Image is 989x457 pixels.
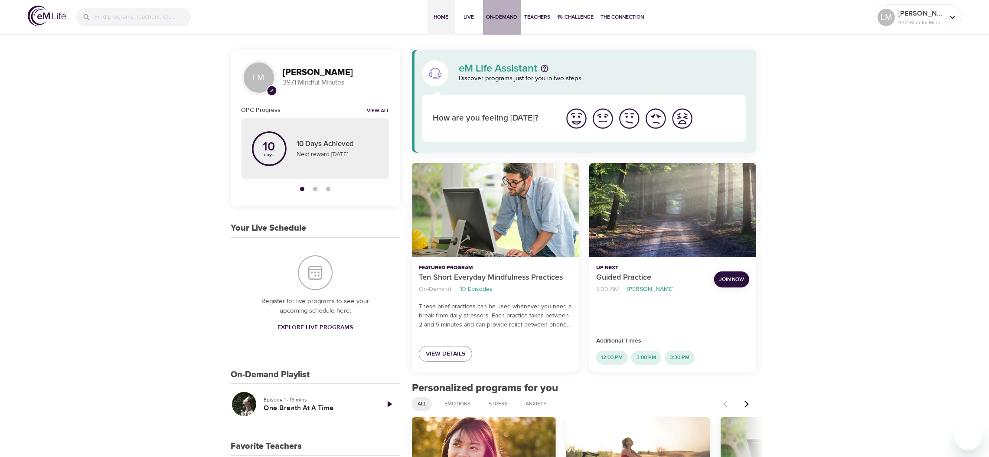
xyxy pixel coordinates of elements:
div: 3:30 PM [665,351,695,365]
div: 12:00 PM [596,351,628,365]
span: Stress [483,400,512,408]
button: I'm feeling great [563,105,590,132]
p: Discover programs just for you in two steps [459,74,746,84]
p: On-Demand [419,285,451,294]
a: Play Episode [379,394,400,415]
div: Stress [483,397,513,411]
button: I'm feeling bad [643,105,669,132]
div: All [412,397,432,411]
nav: breadcrumb [419,284,572,295]
span: Teachers [525,13,551,22]
li: · [455,284,457,295]
span: 3:00 PM [631,354,661,361]
p: eM Life Assistant [459,63,537,74]
h2: Personalized programs for you [412,382,757,395]
span: Live [459,13,480,22]
span: Explore Live Programs [277,322,353,333]
p: Ten Short Everyday Mindfulness Practices [419,272,572,284]
button: I'm feeling worst [669,105,695,132]
p: Additional Times [596,336,749,346]
h3: Favorite Teachers [231,441,302,451]
button: Guided Practice [589,163,756,257]
p: 10 [263,141,275,153]
p: Episode 1 · 15 mins [264,396,372,404]
h5: One Breath At A Time [264,404,372,413]
img: logo [28,6,66,26]
li: · [622,284,624,295]
p: [PERSON_NAME] [627,285,673,294]
p: Guided Practice [596,272,707,284]
img: worst [670,107,694,131]
img: great [565,107,588,131]
nav: breadcrumb [596,284,707,295]
div: Anxiety [520,397,552,411]
span: 1% Challenge [558,13,594,22]
button: One Breath At A Time [231,391,257,417]
iframe: Button to launch messaging window [954,422,982,450]
p: 3971 Mindful Minutes [283,78,389,88]
span: 3:30 PM [665,354,695,361]
div: 3:00 PM [631,351,661,365]
img: bad [644,107,668,131]
div: LM [242,60,276,95]
button: I'm feeling ok [616,105,643,132]
span: The Connection [601,13,644,22]
h3: Your Live Schedule [231,223,307,233]
a: Explore Live Programs [274,320,356,336]
span: Home [431,13,452,22]
p: 3971 Mindful Minutes [898,19,944,26]
h6: OPC Progress [242,105,281,115]
p: 10 Days Achieved [297,139,379,150]
span: All [412,400,431,408]
p: 10 Episodes [460,285,493,294]
div: Emotions [439,397,476,411]
input: Find programs, teachers, etc... [95,8,191,26]
p: 8:30 AM [596,285,619,294]
img: good [591,107,615,131]
span: Join Now [719,275,744,284]
p: These brief practices can be used whenever you need a break from daily stressors. Each practice t... [419,302,572,330]
button: Ten Short Everyday Mindfulness Practices [412,163,579,257]
span: View Details [426,349,465,359]
div: LM [878,9,895,26]
img: ok [617,107,641,131]
span: 12:00 PM [596,354,628,361]
img: eM Life Assistant [428,66,442,80]
img: Your Live Schedule [298,255,333,290]
p: Register for live programs to see your upcoming schedule here. [248,297,382,316]
span: On-Demand [486,13,518,22]
button: I'm feeling good [590,105,616,132]
button: Next items [737,395,756,414]
h3: On-Demand Playlist [231,370,310,380]
span: Anxiety [520,400,552,408]
p: [PERSON_NAME] [898,8,944,19]
button: Join Now [714,271,749,287]
p: Featured Program [419,264,572,272]
p: How are you feeling [DATE]? [433,112,553,125]
p: Up Next [596,264,707,272]
p: days [263,153,275,157]
a: View Details [419,346,472,362]
p: Next reward [DATE] [297,150,379,159]
h3: [PERSON_NAME] [283,68,389,78]
a: View all notifications [367,108,389,115]
span: Emotions [439,400,476,408]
